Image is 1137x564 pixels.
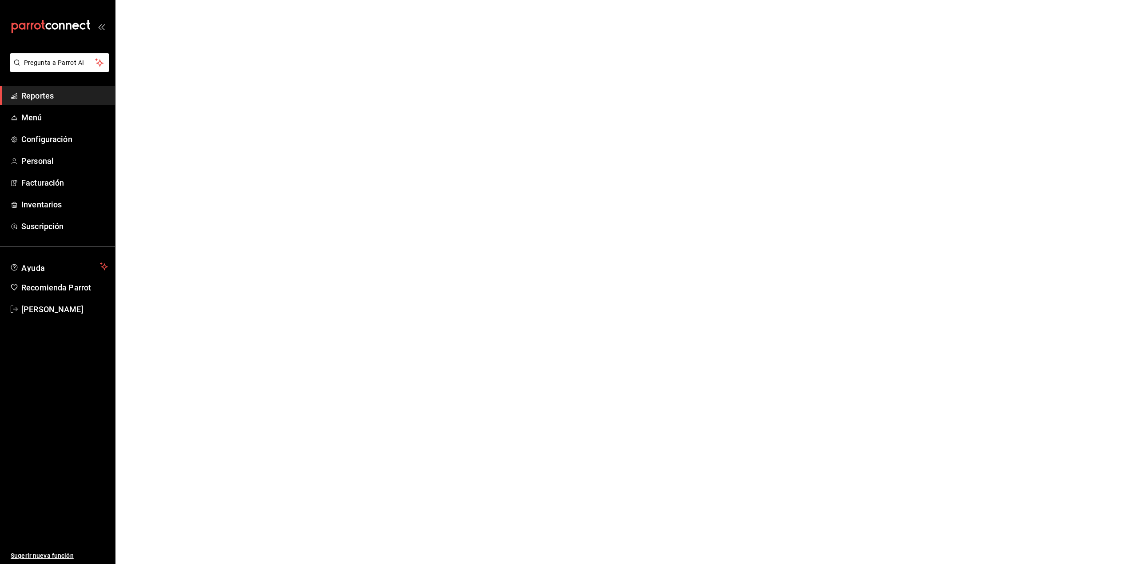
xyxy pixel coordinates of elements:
[11,551,108,560] span: Sugerir nueva función
[21,282,108,294] span: Recomienda Parrot
[21,111,108,123] span: Menú
[98,23,105,30] button: open_drawer_menu
[21,177,108,189] span: Facturación
[24,58,95,68] span: Pregunta a Parrot AI
[21,90,108,102] span: Reportes
[21,261,96,272] span: Ayuda
[10,53,109,72] button: Pregunta a Parrot AI
[21,133,108,145] span: Configuración
[6,64,109,74] a: Pregunta a Parrot AI
[21,220,108,232] span: Suscripción
[21,155,108,167] span: Personal
[21,199,108,211] span: Inventarios
[21,303,108,315] span: [PERSON_NAME]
